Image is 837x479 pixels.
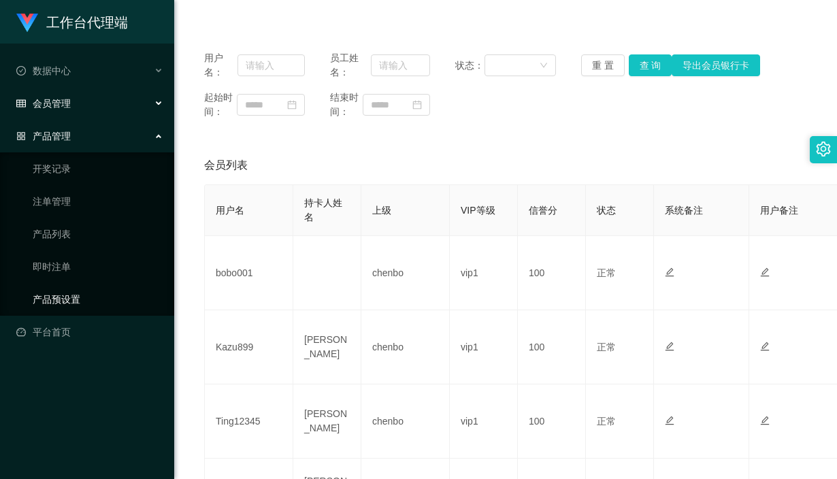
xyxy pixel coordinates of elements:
span: 正常 [597,342,616,352]
span: 会员列表 [204,157,248,174]
span: 上级 [372,205,391,216]
i: 图标: edit [760,267,770,277]
a: 开奖记录 [33,155,163,182]
a: 即时注单 [33,253,163,280]
i: 图标: edit [760,342,770,351]
input: 请输入 [371,54,430,76]
span: 会员管理 [16,98,71,109]
span: 系统备注 [665,205,703,216]
i: 图标: appstore-o [16,131,26,141]
a: 产品列表 [33,220,163,248]
td: vip1 [450,236,518,310]
img: logo.9652507e.png [16,14,38,33]
span: 正常 [597,267,616,278]
span: 持卡人姓名 [304,197,342,222]
button: 查 询 [629,54,672,76]
span: 数据中心 [16,65,71,76]
span: 产品管理 [16,131,71,142]
span: VIP等级 [461,205,495,216]
i: 图标: calendar [412,100,422,110]
span: 员工姓名： [330,51,372,80]
td: [PERSON_NAME] [293,384,361,459]
input: 请输入 [237,54,305,76]
span: 状态 [597,205,616,216]
i: 图标: setting [816,142,831,156]
td: 100 [518,310,586,384]
button: 导出会员银行卡 [672,54,760,76]
a: 产品预设置 [33,286,163,313]
i: 图标: edit [665,342,674,351]
span: 信誉分 [529,205,557,216]
a: 工作台代理端 [16,16,128,27]
i: 图标: check-circle-o [16,66,26,76]
td: chenbo [361,236,450,310]
td: 100 [518,236,586,310]
button: 重 置 [581,54,625,76]
i: 图标: edit [760,416,770,425]
i: 图标: down [540,61,548,71]
i: 图标: calendar [287,100,297,110]
span: 起始时间： [204,90,237,119]
td: Ting12345 [205,384,293,459]
td: Kazu899 [205,310,293,384]
h1: 工作台代理端 [46,1,128,44]
i: 图标: edit [665,416,674,425]
td: chenbo [361,310,450,384]
span: 状态： [455,59,485,73]
td: chenbo [361,384,450,459]
span: 正常 [597,416,616,427]
span: 用户名 [216,205,244,216]
a: 注单管理 [33,188,163,215]
i: 图标: edit [665,267,674,277]
a: 图标: dashboard平台首页 [16,318,163,346]
span: 结束时间： [330,90,363,119]
td: [PERSON_NAME] [293,310,361,384]
span: 用户备注 [760,205,798,216]
i: 图标: table [16,99,26,108]
td: bobo001 [205,236,293,310]
td: vip1 [450,384,518,459]
td: vip1 [450,310,518,384]
td: 100 [518,384,586,459]
span: 用户名： [204,51,237,80]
